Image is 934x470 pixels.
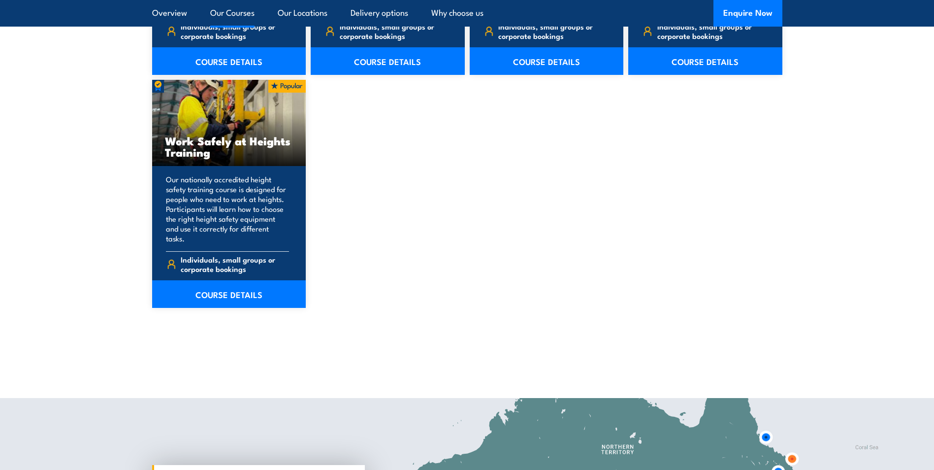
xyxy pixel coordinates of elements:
p: Our nationally accredited height safety training course is designed for people who need to work a... [166,174,290,243]
span: Individuals, small groups or corporate bookings [181,255,289,273]
a: COURSE DETAILS [311,47,465,75]
span: Individuals, small groups or corporate bookings [181,22,289,40]
a: COURSE DETAILS [152,47,306,75]
a: COURSE DETAILS [470,47,624,75]
a: COURSE DETAILS [152,280,306,308]
h3: Work Safely at Heights Training [165,135,293,158]
span: Individuals, small groups or corporate bookings [498,22,607,40]
a: COURSE DETAILS [628,47,782,75]
span: Individuals, small groups or corporate bookings [657,22,766,40]
span: Individuals, small groups or corporate bookings [340,22,448,40]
